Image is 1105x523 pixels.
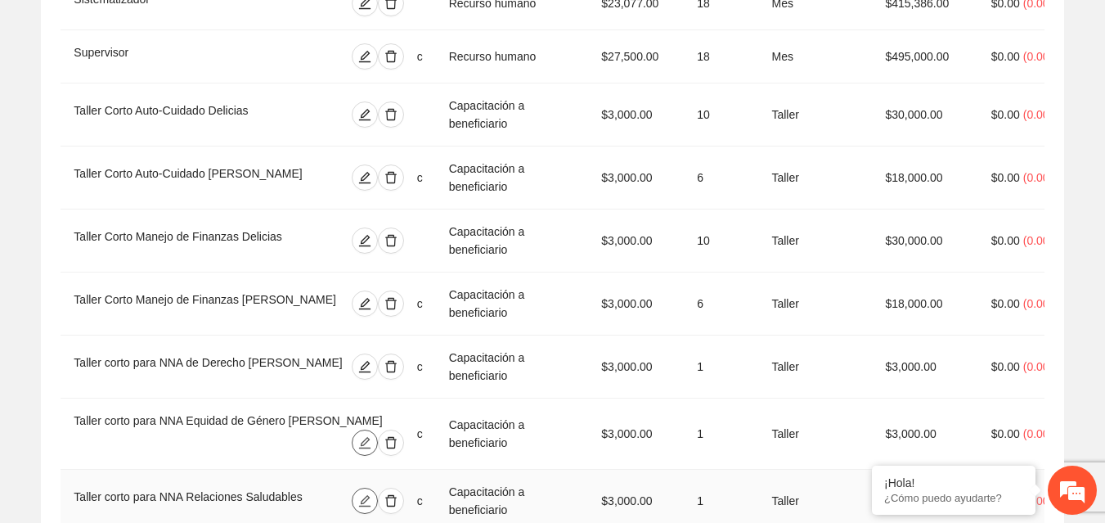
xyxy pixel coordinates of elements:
[991,427,1020,440] span: $0.00
[758,336,872,399] td: Taller
[991,108,1020,121] span: $0.00
[588,210,684,273] td: $3,000.00
[991,171,1020,184] span: $0.00
[872,336,977,399] td: $3,000.00
[758,399,872,470] td: Taller
[74,291,344,317] div: Taller Corto Manejo de Finanzas [PERSON_NAME]
[588,83,684,147] td: $3,000.00
[353,360,377,373] span: edit
[1023,50,1063,63] span: ( 0.00% )
[353,494,377,507] span: edit
[884,476,1023,489] div: ¡Hola!
[379,360,403,373] span: delete
[588,273,684,336] td: $3,000.00
[74,101,300,128] div: Taller Corto Auto-Cuidado Delicias
[588,147,684,210] td: $3,000.00
[353,50,377,63] span: edit
[352,488,378,514] button: edit
[379,297,403,310] span: delete
[884,492,1023,504] p: ¿Cómo puedo ayudarte?
[758,30,872,83] td: Mes
[379,234,403,247] span: delete
[353,108,377,121] span: edit
[379,494,403,507] span: delete
[588,399,684,470] td: $3,000.00
[684,336,758,399] td: 1
[378,101,404,128] button: delete
[1023,360,1063,373] span: ( 0.00% )
[588,30,684,83] td: $27,500.00
[352,291,378,317] button: edit
[352,430,378,456] button: edit
[684,30,758,83] td: 18
[436,147,589,210] td: Capacitación a beneficiario
[684,210,758,273] td: 10
[991,297,1020,310] span: $0.00
[1023,494,1063,507] span: ( 0.00% )
[378,43,404,70] button: delete
[872,83,977,147] td: $30,000.00
[352,228,378,254] button: edit
[353,436,377,449] span: edit
[1023,108,1063,121] span: ( 0.00% )
[353,297,377,310] span: edit
[268,8,308,47] div: Minimizar ventana de chat en vivo
[74,228,317,254] div: Taller Corto Manejo de Finanzas Delicias
[379,50,403,63] span: delete
[1023,297,1063,310] span: ( 0.00% )
[436,336,589,399] td: Capacitación a beneficiario
[352,354,378,380] button: edit
[74,488,327,514] div: Taller corto para NNA Relaciones Saludables
[684,399,758,470] td: 1
[378,228,404,254] button: delete
[758,273,872,336] td: Taller
[1023,427,1063,440] span: ( 0.00% )
[758,83,872,147] td: Taller
[74,43,240,70] div: Supervisor
[378,430,404,456] button: delete
[378,354,404,380] button: delete
[872,273,977,336] td: $18,000.00
[991,234,1020,247] span: $0.00
[378,165,404,191] button: delete
[1023,234,1063,247] span: ( 0.00% )
[872,30,977,83] td: $495,000.00
[991,50,1020,63] span: $0.00
[352,43,378,70] button: edit
[436,30,589,83] td: Recurso humano
[352,165,378,191] button: edit
[758,210,872,273] td: Taller
[436,210,589,273] td: Capacitación a beneficiario
[85,83,275,105] div: Chatee con nosotros ahora
[436,83,589,147] td: Capacitación a beneficiario
[353,171,377,184] span: edit
[378,291,404,317] button: delete
[684,273,758,336] td: 6
[872,147,977,210] td: $18,000.00
[379,436,403,449] span: delete
[991,360,1020,373] span: $0.00
[95,169,226,335] span: Estamos en línea.
[379,171,403,184] span: delete
[436,273,589,336] td: Capacitación a beneficiario
[872,210,977,273] td: $30,000.00
[378,488,404,514] button: delete
[352,101,378,128] button: edit
[1023,171,1063,184] span: ( 0.00% )
[74,354,347,380] div: Taller corto para NNA de Derecho [PERSON_NAME]
[588,336,684,399] td: $3,000.00
[379,108,403,121] span: delete
[74,165,327,191] div: Taller Corto Auto-Cuidado [PERSON_NAME]
[353,234,377,247] span: edit
[684,147,758,210] td: 6
[758,147,872,210] td: Taller
[436,399,589,470] td: Capacitación a beneficiario
[8,349,312,406] textarea: Escriba su mensaje y pulse “Intro”
[74,412,404,430] div: Taller corto para NNA Equidad de Género [PERSON_NAME]
[684,83,758,147] td: 10
[872,399,977,470] td: $3,000.00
